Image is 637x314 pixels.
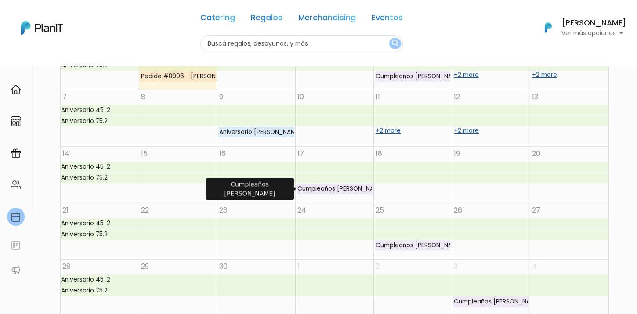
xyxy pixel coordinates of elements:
input: Buscá regalos, desayunos, y más [200,35,403,52]
div: Aniversario 75.2 [61,116,108,126]
div: Cumpleaños [PERSON_NAME] [375,241,450,250]
a: 17 de septiembre de 2025 [296,147,306,161]
a: 24 de septiembre de 2025 [296,203,308,217]
a: Aniversario 45 .2 [61,105,608,115]
div: Cumpleaños [PERSON_NAME] [297,184,372,194]
td: 12 de septiembre de 2025 [452,90,530,147]
a: 28 de septiembre de 2025 [61,260,72,274]
td: 9 de septiembre de 2025 [217,90,295,147]
img: partners-52edf745621dab592f3b2c58e3bca9d71375a7ef29c3b500c9f145b62cc070d4.svg [11,265,21,275]
img: campaigns-02234683943229c281be62815700db0a1741e53638e28bf9629b52c665b00959.svg [11,148,21,159]
a: Aniversario 75.2 [61,116,608,126]
img: calendar-87d922413cdce8b2cf7b7f5f62616a5cf9e4887200fb71536465627b3292af00.svg [11,212,21,222]
img: PlanIt Logo [539,18,558,37]
a: 8 de septiembre de 2025 [139,90,147,104]
a: Aniversario 45 .2 [61,274,608,285]
td: 19 de septiembre de 2025 [452,146,530,203]
a: 2 de octubre de 2025 [374,260,381,274]
a: 7 de septiembre de 2025 [61,90,69,104]
div: Aniversario [PERSON_NAME]’[PERSON_NAME] [219,127,294,137]
a: Cumpleaños [PERSON_NAME] [375,71,451,82]
a: 20 de septiembre de 2025 [530,147,542,161]
a: 19 de septiembre de 2025 [452,147,462,161]
img: search_button-432b6d5273f82d61273b3651a40e1bd1b912527efae98b1b7a1b2c0702e16a8d.svg [392,40,398,48]
img: marketplace-4ceaa7011d94191e9ded77b95e3339b90024bf715f7c57f8cf31f2d8c509eaba.svg [11,116,21,126]
h6: [PERSON_NAME] [561,19,626,27]
td: 18 de septiembre de 2025 [374,146,452,203]
td: 23 de septiembre de 2025 [217,203,295,260]
a: 21 de septiembre de 2025 [61,203,70,217]
a: Cumpleaños [PERSON_NAME] [453,296,529,307]
td: 24 de septiembre de 2025 [295,203,373,260]
p: Ver más opciones [561,30,626,36]
a: 10 de septiembre de 2025 [296,90,306,104]
div: Cumpleaños [PERSON_NAME] [206,178,294,200]
a: Regalos [251,14,282,25]
a: Merchandising [298,14,356,25]
div: Aniversario 75.2 [61,286,108,296]
a: 1 de octubre de 2025 [296,260,301,274]
a: Aniversario 75.2 [61,173,608,183]
td: 26 de septiembre de 2025 [452,203,530,260]
a: Aniversario 75.2 [61,285,608,296]
img: people-662611757002400ad9ed0e3c099ab2801c6687ba6c219adb57efc949bc21e19d.svg [11,180,21,190]
div: Aniversario 75.2 [61,173,108,183]
td: 21 de septiembre de 2025 [61,203,139,260]
td: 11 de septiembre de 2025 [374,90,452,147]
img: home-e721727adea9d79c4d83392d1f703f7f8bce08238fde08b1acbfd93340b81755.svg [11,84,21,95]
img: feedback-78b5a0c8f98aac82b08bfc38622c3050aee476f2c9584af64705fc4e61158814.svg [11,240,21,251]
a: 14 de septiembre de 2025 [61,147,71,161]
td: 16 de septiembre de 2025 [217,146,295,203]
td: 20 de septiembre de 2025 [530,146,608,203]
a: Show 2 more events [531,71,558,79]
a: 13 de septiembre de 2025 [530,90,540,104]
a: 26 de septiembre de 2025 [452,203,464,217]
a: Cumpleaños [PERSON_NAME] [297,184,373,194]
a: Aniversario 75.2 [61,229,608,240]
a: Show 2 more events [453,127,480,135]
a: 25 de septiembre de 2025 [374,203,386,217]
a: 4 de octubre de 2025 [530,260,539,274]
td: 27 de septiembre de 2025 [530,203,608,260]
td: 17 de septiembre de 2025 [295,146,373,203]
div: Aniversario 45 .2 [61,105,111,115]
a: Eventos [372,14,403,25]
div: Aniversario 75.2 [61,230,108,239]
td: 14 de septiembre de 2025 [61,146,139,203]
div: Aniversario 45 .2 [61,219,111,228]
a: Pedido #8996 - [PERSON_NAME] [140,71,216,82]
td: 7 de septiembre de 2025 [61,90,139,147]
a: 16 de septiembre de 2025 [217,147,228,161]
img: PlanIt Logo [21,21,63,35]
a: 3 de octubre de 2025 [452,260,460,274]
a: 23 de septiembre de 2025 [217,203,229,217]
a: 27 de septiembre de 2025 [530,203,542,217]
a: Aniversario 45 .2 [61,162,608,172]
a: 30 de septiembre de 2025 [217,260,229,274]
div: Pedido #8996 - [PERSON_NAME] [141,72,216,81]
td: 15 de septiembre de 2025 [139,146,217,203]
button: PlanIt Logo [PERSON_NAME] Ver más opciones [533,16,626,39]
a: Aniversario 45 .2 [61,218,608,229]
div: Cumpleaños [PERSON_NAME] [375,72,450,81]
a: Catering [200,14,235,25]
a: 22 de septiembre de 2025 [139,203,151,217]
a: 11 de septiembre de 2025 [374,90,382,104]
div: Aniversario 45 .2 [61,275,111,285]
div: Aniversario 45 .2 [61,162,111,172]
td: 25 de septiembre de 2025 [374,203,452,260]
div: ¿Necesitás ayuda? [45,8,127,25]
td: 13 de septiembre de 2025 [530,90,608,147]
td: 10 de septiembre de 2025 [295,90,373,147]
a: Cumpleaños [PERSON_NAME] [375,240,451,251]
a: 18 de septiembre de 2025 [374,147,384,161]
a: 9 de septiembre de 2025 [217,90,225,104]
a: 12 de septiembre de 2025 [452,90,462,104]
a: Show 2 more events [453,71,480,79]
a: 15 de septiembre de 2025 [139,147,149,161]
a: Aniversario [PERSON_NAME]’[PERSON_NAME] [218,127,294,137]
a: 29 de septiembre de 2025 [139,260,151,274]
td: 8 de septiembre de 2025 [139,90,217,147]
a: Show 2 more events [375,127,402,135]
div: Cumpleaños [PERSON_NAME] [453,297,528,307]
